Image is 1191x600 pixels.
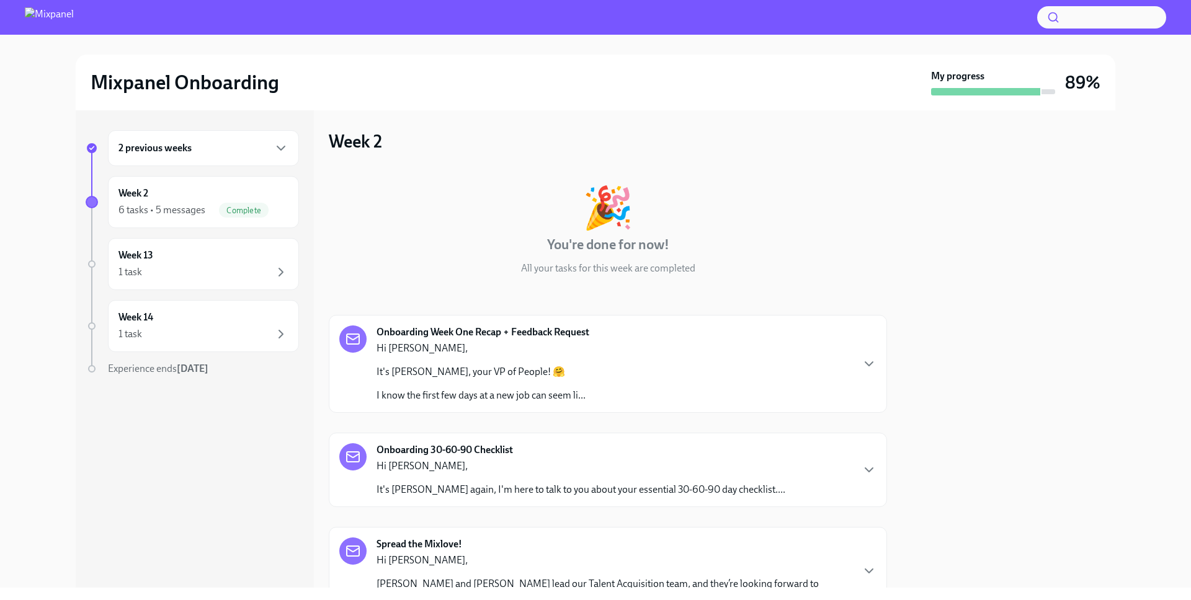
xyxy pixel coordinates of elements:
[86,300,299,352] a: Week 141 task
[547,236,669,254] h4: You're done for now!
[377,483,785,496] p: It's [PERSON_NAME] again, I'm here to talk to you about your essential 30-60-90 day checklist....
[377,342,586,355] p: Hi [PERSON_NAME],
[118,327,142,341] div: 1 task
[25,7,74,27] img: Mixpanel
[108,363,208,374] span: Experience ends
[377,459,785,473] p: Hi [PERSON_NAME],
[377,325,589,339] strong: Onboarding Week One Recap + Feedback Request
[377,443,513,457] strong: Onboarding 30-60-90 Checklist
[931,69,984,83] strong: My progress
[118,203,205,217] div: 6 tasks • 5 messages
[1065,71,1100,94] h3: 89%
[118,311,153,324] h6: Week 14
[86,176,299,228] a: Week 26 tasks • 5 messagesComplete
[329,130,382,152] h3: Week 2
[219,206,269,215] span: Complete
[582,187,633,228] div: 🎉
[521,262,695,275] p: All your tasks for this week are completed
[377,365,586,379] p: It's [PERSON_NAME], your VP of People! 🤗
[118,187,148,200] h6: Week 2
[377,389,586,402] p: I know the first few days at a new job can seem li...
[177,363,208,374] strong: [DATE]
[118,141,192,155] h6: 2 previous weeks
[91,70,279,95] h2: Mixpanel Onboarding
[377,554,852,567] p: Hi [PERSON_NAME],
[118,249,153,262] h6: Week 13
[108,130,299,166] div: 2 previous weeks
[377,537,462,551] strong: Spread the Mixlove!
[86,238,299,290] a: Week 131 task
[118,265,142,279] div: 1 task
